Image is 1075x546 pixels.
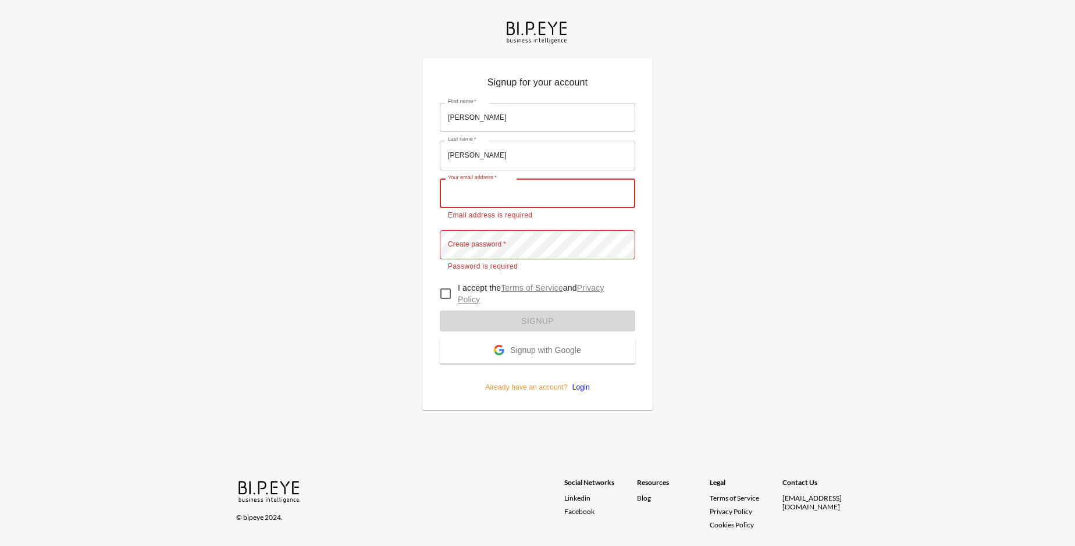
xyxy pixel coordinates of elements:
[458,283,604,304] a: Privacy Policy
[710,478,782,494] div: Legal
[637,494,651,502] a: Blog
[440,363,635,392] p: Already have an account?
[637,478,710,494] div: Resources
[564,478,637,494] div: Social Networks
[510,345,581,357] span: Signup with Google
[710,494,778,502] a: Terms of Service
[564,507,595,516] span: Facebook
[448,174,497,181] label: Your email address
[710,520,754,529] a: Cookies Policy
[448,261,627,273] p: Password is required
[782,494,855,511] div: [EMAIL_ADDRESS][DOMAIN_NAME]
[440,76,635,94] p: Signup for your account
[501,283,563,292] a: Terms of Service
[448,135,476,143] label: Last name
[504,19,571,45] img: bipeye-logo
[782,478,855,494] div: Contact Us
[236,478,303,504] img: bipeye-logo
[564,494,637,502] a: Linkedin
[440,338,635,363] button: Signup with Google
[564,507,637,516] a: Facebook
[236,506,548,522] div: © bipeye 2024.
[564,494,590,502] span: Linkedin
[448,98,476,105] label: First name
[448,210,627,222] p: Email address is required
[568,383,590,391] a: Login
[710,507,752,516] a: Privacy Policy
[458,282,626,305] p: I accept the and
